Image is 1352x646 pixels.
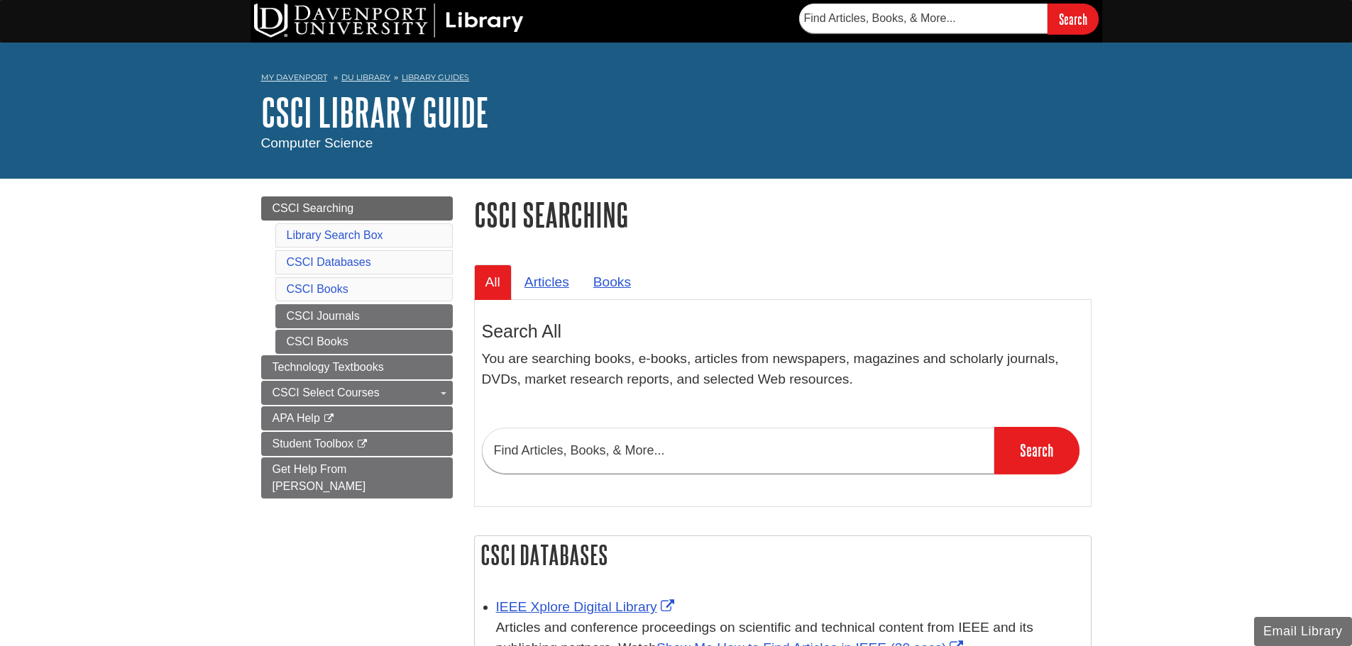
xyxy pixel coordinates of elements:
img: DU Library [254,4,524,38]
a: CSCI Databases [287,256,371,268]
a: Library Guides [402,72,469,82]
a: CSCI Searching [261,196,453,221]
span: APA Help [273,412,320,424]
span: Student Toolbox [273,438,353,450]
a: Link opens in new window [496,599,678,614]
input: Search [994,427,1079,474]
i: This link opens in a new window [323,414,335,423]
span: CSCI Searching [273,202,354,214]
h3: Search All [482,321,1084,342]
a: CSCI Books [275,330,453,354]
span: Computer Science [261,135,373,150]
nav: breadcrumb [261,68,1092,91]
i: This link opens in a new window [356,440,368,449]
input: Find Articles, Books, & More... [799,4,1048,33]
p: You are searching books, e-books, articles from newspapers, magazines and scholarly journals, DVD... [482,349,1084,390]
a: All [474,264,512,299]
input: Find Articles, Books, & More... [482,428,994,474]
a: CSCI Journals [275,304,453,328]
input: Search [1048,4,1099,34]
a: APA Help [261,406,453,430]
a: Books [582,264,642,299]
a: DU Library [341,72,390,82]
a: CSCI Library Guide [261,90,489,134]
div: Guide Page Menu [261,196,453,499]
span: Get Help From [PERSON_NAME] [273,463,366,492]
a: CSCI Select Courses [261,381,453,405]
a: Student Toolbox [261,432,453,456]
a: My Davenport [261,72,327,84]
span: Technology Textbooks [273,361,384,373]
a: Articles [513,264,581,299]
h2: CSCI Databases [475,536,1091,574]
h1: CSCI Searching [474,196,1092,233]
form: Searches DU Library's articles, books, and more [799,4,1099,34]
a: Get Help From [PERSON_NAME] [261,457,453,499]
button: Email Library [1254,617,1352,646]
a: CSCI Books [287,283,348,295]
a: Library Search Box [287,229,383,241]
span: CSCI Select Courses [273,386,380,399]
a: Technology Textbooks [261,355,453,379]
